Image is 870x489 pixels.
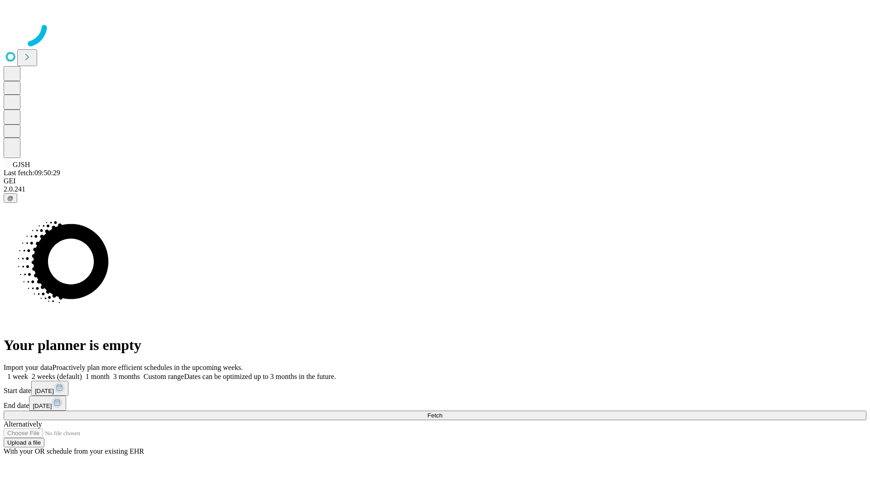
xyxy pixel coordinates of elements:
[53,364,243,371] span: Proactively plan more efficient schedules in the upcoming weeks.
[144,373,184,380] span: Custom range
[113,373,140,380] span: 3 months
[4,447,144,455] span: With your OR schedule from your existing EHR
[4,169,60,177] span: Last fetch: 09:50:29
[4,411,866,420] button: Fetch
[7,373,28,380] span: 1 week
[7,195,14,201] span: @
[86,373,110,380] span: 1 month
[35,388,54,394] span: [DATE]
[33,403,52,409] span: [DATE]
[184,373,336,380] span: Dates can be optimized up to 3 months in the future.
[4,193,17,203] button: @
[4,381,866,396] div: Start date
[31,381,68,396] button: [DATE]
[427,412,442,419] span: Fetch
[32,373,82,380] span: 2 weeks (default)
[13,161,30,168] span: GJSH
[4,364,53,371] span: Import your data
[4,420,42,428] span: Alternatively
[4,438,44,447] button: Upload a file
[4,337,866,354] h1: Your planner is empty
[4,185,866,193] div: 2.0.241
[29,396,66,411] button: [DATE]
[4,396,866,411] div: End date
[4,177,866,185] div: GEI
